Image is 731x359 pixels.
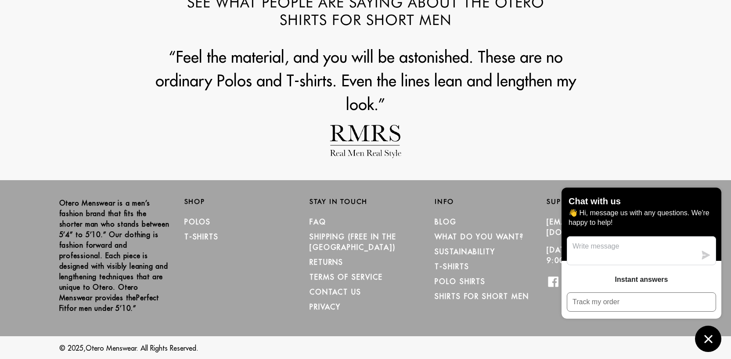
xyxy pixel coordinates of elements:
[435,232,524,241] a: What Do You Want?
[86,344,137,352] a: Otero Menswear
[310,273,383,281] a: TERMS OF SERVICE
[184,198,296,206] h2: Shop
[310,302,341,311] a: PRIVACY
[435,247,495,256] a: Sustainability
[435,198,547,206] h2: Info
[547,217,615,237] a: [EMAIL_ADDRESS][DOMAIN_NAME]
[59,198,171,313] p: Otero Menswear is a men’s fashion brand that fits the shorter man who stands between 5’4” to 5’10...
[59,343,672,353] p: © 2025, . All Rights Reserved.
[547,245,659,266] p: [DATE] - [DATE] 9:00 am to 7:00 pm
[310,258,343,267] a: RETURNS
[559,188,724,352] inbox-online-store-chat: Shopify online store chat
[59,293,159,313] strong: Perfect Fit
[435,292,529,301] a: Shirts for Short Men
[547,198,672,206] h2: Support
[330,125,401,158] img: otero-menswear-real-men-real-style_1024x1024.png
[310,198,421,206] h2: Stay in Touch
[310,288,361,296] a: CONTACT US
[310,217,326,226] a: FAQ
[184,217,211,226] a: Polos
[141,45,591,116] p: “Feel the material, and you will be astonished. These are no ordinary Polos and T-shirts. Even th...
[435,277,486,286] a: Polo Shirts
[184,232,219,241] a: T-Shirts
[310,232,396,252] a: SHIPPING (Free in the [GEOGRAPHIC_DATA])
[435,217,457,226] a: Blog
[435,262,469,271] a: T-Shirts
